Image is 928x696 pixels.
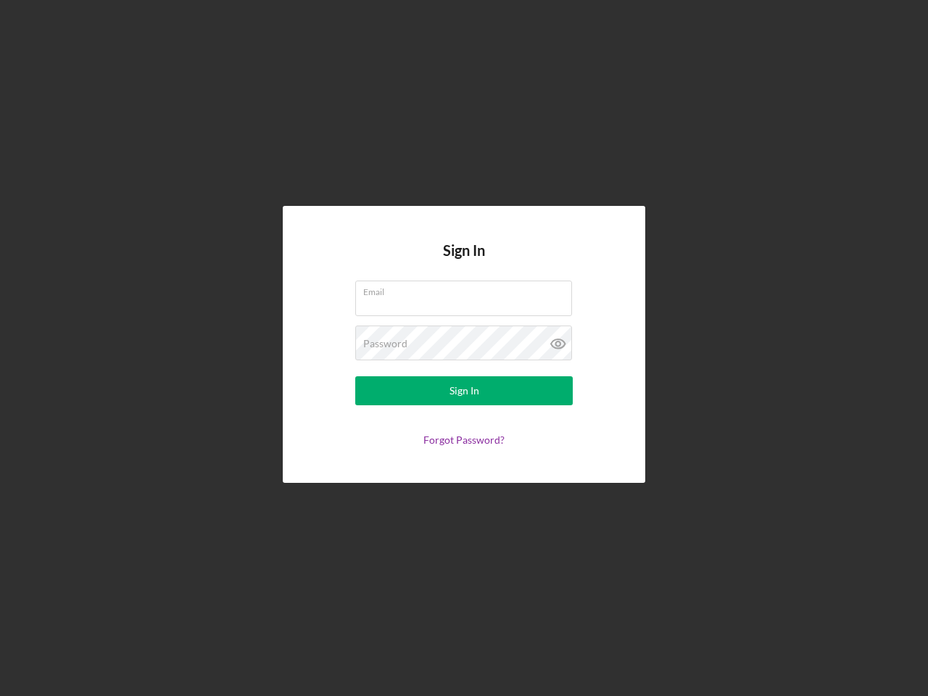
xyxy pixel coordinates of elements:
div: Sign In [449,376,479,405]
h4: Sign In [443,242,485,281]
label: Email [363,281,572,297]
a: Forgot Password? [423,434,505,446]
button: Sign In [355,376,573,405]
label: Password [363,338,407,349]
